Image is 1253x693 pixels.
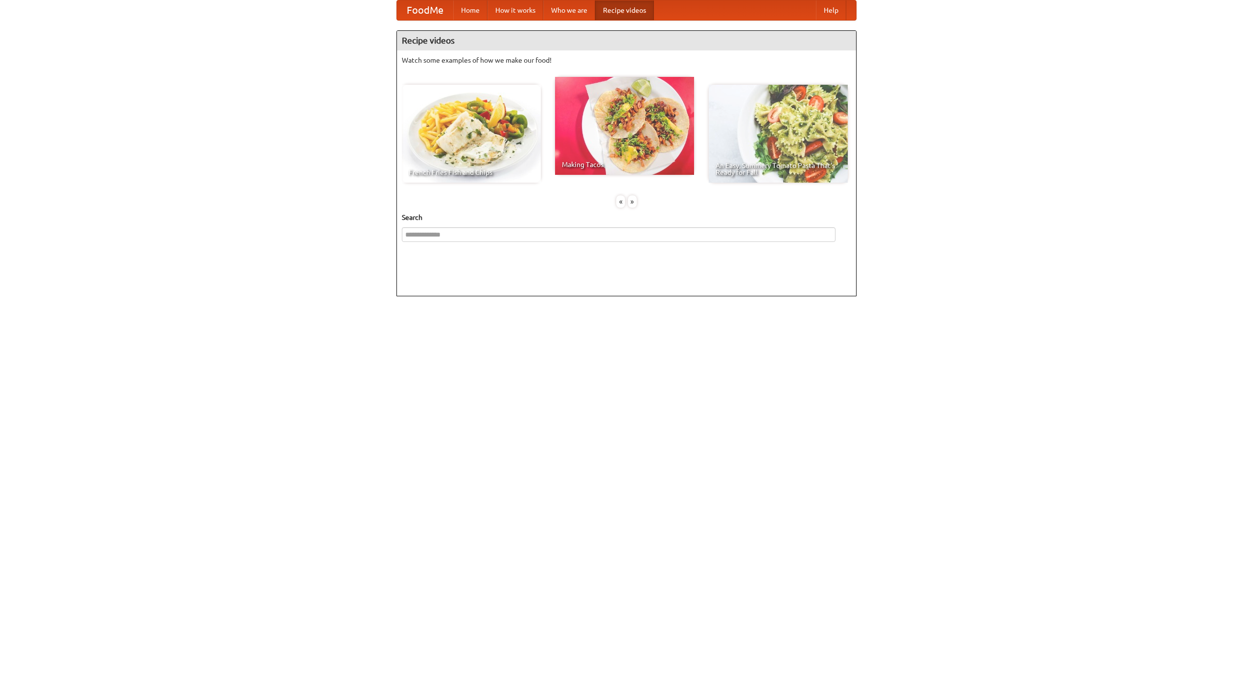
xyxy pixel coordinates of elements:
[409,169,534,176] span: French Fries Fish and Chips
[397,31,856,50] h4: Recipe videos
[453,0,487,20] a: Home
[543,0,595,20] a: Who we are
[616,195,625,208] div: «
[709,85,848,183] a: An Easy, Summery Tomato Pasta That's Ready for Fall
[716,162,841,176] span: An Easy, Summery Tomato Pasta That's Ready for Fall
[555,77,694,175] a: Making Tacos
[402,55,851,65] p: Watch some examples of how we make our food!
[628,195,637,208] div: »
[402,85,541,183] a: French Fries Fish and Chips
[402,213,851,222] h5: Search
[487,0,543,20] a: How it works
[562,161,687,168] span: Making Tacos
[595,0,654,20] a: Recipe videos
[816,0,846,20] a: Help
[397,0,453,20] a: FoodMe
